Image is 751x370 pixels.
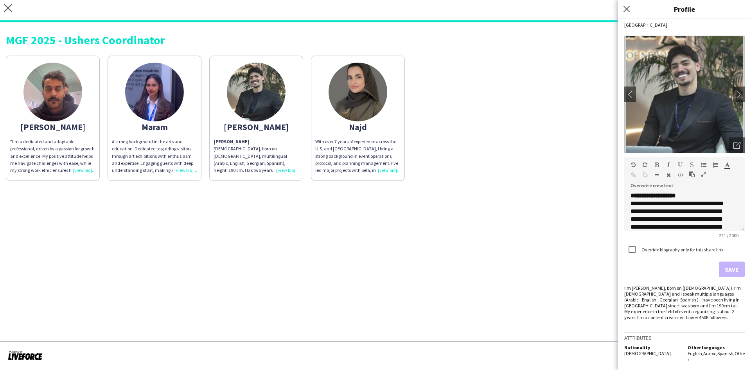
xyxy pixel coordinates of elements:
div: [PERSON_NAME] [214,123,299,130]
button: Horizontal Line [654,172,659,178]
div: I’m [PERSON_NAME], born on ([DEMOGRAPHIC_DATA]). I’m [DEMOGRAPHIC_DATA] and I speak multiple lang... [624,285,745,320]
div: A strong background in the arts and education. Dedicated to guiding visitors through art exhibiti... [112,138,197,174]
img: Powered by Liveforce [8,350,43,361]
h5: Nationality [624,345,681,350]
label: Override biography only for this share link [640,247,724,253]
p: [DEMOGRAPHIC_DATA], born on [DEMOGRAPHIC_DATA], multilingual (Arabic, English, Georgian, Spanish)... [214,138,299,174]
button: Italic [666,162,671,168]
img: thumb-68c7af46ef009.jpeg [329,63,387,121]
strong: [PERSON_NAME] [214,139,250,144]
div: MGF 2025 - Ushers Coordinator [6,34,745,46]
img: Crew avatar or photo [624,36,745,153]
div: Najd [315,123,401,130]
button: Underline [677,162,683,168]
h3: Profile [618,4,751,14]
span: Other [688,350,745,362]
h3: Attributes [624,334,745,341]
div: [GEOGRAPHIC_DATA] [624,22,745,28]
img: thumb-68735899ce1f7.png [125,63,184,121]
img: thumb-673711a590c41.jpeg [227,63,286,121]
button: Text Color [724,162,730,168]
div: Open photos pop-in [729,137,745,153]
button: HTML Code [677,172,683,178]
h5: Other languages [688,345,745,350]
button: Ordered List [713,162,718,168]
button: Fullscreen [701,171,706,177]
img: thumb-6712cd247de32.jpeg [23,63,82,121]
div: "I'm a dedicated and adaptable professional, driven by a passion for growth and excellence. My po... [10,138,95,174]
div: With over 7 years of experience across the U.S. and [GEOGRAPHIC_DATA], I bring a strong backgroun... [315,138,401,174]
button: Paste as plain text [689,171,695,177]
button: Unordered List [701,162,706,168]
span: [DEMOGRAPHIC_DATA] [624,350,671,356]
button: Strikethrough [689,162,695,168]
button: Clear Formatting [666,172,671,178]
span: Arabic , [703,350,717,356]
div: [PERSON_NAME] [10,123,95,130]
button: Undo [631,162,636,168]
span: 221 / 2000 [713,233,745,238]
button: Redo [642,162,648,168]
span: English , [688,350,703,356]
span: Spanish , [717,350,735,356]
div: Maram [112,123,197,130]
button: Bold [654,162,659,168]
